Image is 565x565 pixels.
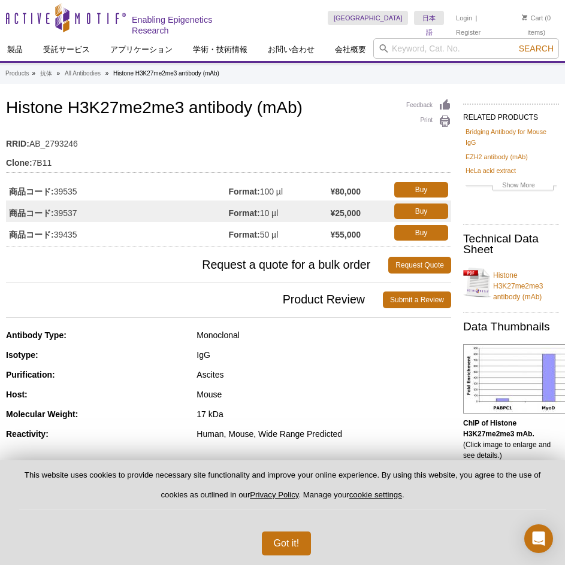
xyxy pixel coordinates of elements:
[414,11,444,25] a: 日本語
[6,201,229,222] td: 39537
[229,186,260,197] strong: Format:
[6,138,29,149] strong: RRID:
[463,233,559,255] h2: Technical Data Sheet
[229,179,331,201] td: 100 µl
[9,186,54,197] strong: 商品コード:
[197,330,451,341] div: Monoclonal
[463,263,559,302] a: Histone H3K27me2me3 antibody (mAb)
[6,150,451,169] td: 7B11
[6,179,229,201] td: 39535
[466,151,528,162] a: EZH2 antibody (mAb)
[6,390,28,399] strong: Host:
[328,38,373,61] a: 会社概要
[515,43,557,54] button: Search
[113,70,219,77] li: Histone H3K27me2me3 antibody (mAb)
[57,70,61,77] li: »
[463,418,559,461] p: (Click image to enlarge and see details.)
[522,14,543,22] a: Cart
[9,208,54,218] strong: 商品コード:
[40,68,52,79] a: 抗体
[6,99,451,119] h1: Histone H3K27me2me3 antibody (mAb)
[463,419,534,438] b: ChIP of Histone H3K27me2me3 mAb.
[36,38,97,61] a: 受託サービス
[514,11,559,40] li: (0 items)
[250,490,298,499] a: Privacy Policy
[262,531,312,555] button: Got it!
[406,99,451,112] a: Feedback
[456,14,472,22] a: Login
[330,229,361,240] strong: ¥55,000
[394,225,448,241] a: Buy
[330,208,361,218] strong: ¥25,000
[406,115,451,128] a: Print
[229,201,331,222] td: 10 µl
[65,68,101,79] a: All Antibodies
[197,389,451,400] div: Mouse
[229,229,260,240] strong: Format:
[132,14,244,36] h2: Enabling Epigenetics Research
[466,126,557,148] a: Bridging Antibody for Mouse IgG
[6,257,388,274] span: Request a quote for a bulk order
[394,182,448,198] a: Buy
[383,291,451,308] a: Submit a Review
[476,11,478,25] li: |
[330,186,361,197] strong: ¥80,000
[466,165,516,176] a: HeLa acid extract
[6,291,383,308] span: Product Review
[463,321,559,332] h2: Data Thumbnails
[6,409,78,419] strong: Molecular Weight:
[456,28,481,37] a: Register
[186,38,255,61] a: 学術・技術情報
[6,350,38,360] strong: Isotype:
[388,257,451,274] a: Request Quote
[197,350,451,360] div: IgG
[6,131,451,150] td: AB_2793246
[6,222,229,244] td: 39435
[6,330,67,340] strong: Antibody Type:
[105,70,109,77] li: »
[394,203,448,219] a: Buy
[32,70,35,77] li: »
[328,11,409,25] a: [GEOGRAPHIC_DATA]
[229,222,331,244] td: 50 µl
[19,470,546,510] p: This website uses cookies to provide necessary site functionality and improve your online experie...
[229,208,260,218] strong: Format:
[5,68,29,79] a: Products
[6,429,49,439] strong: Reactivity:
[9,229,54,240] strong: 商品コード:
[103,38,180,61] a: アプリケーション
[524,524,553,553] div: Open Intercom Messenger
[6,370,55,379] strong: Purification:
[197,429,451,439] div: Human, Mouse, Wide Range Predicted
[466,180,557,193] a: Show More
[373,38,559,59] input: Keyword, Cat. No.
[349,490,402,499] button: cookie settings
[463,104,559,125] h2: RELATED PRODUCTS
[197,409,451,420] div: 17 kDa
[519,44,554,53] span: Search
[261,38,322,61] a: お問い合わせ
[6,157,32,168] strong: Clone:
[197,369,451,380] div: Ascites
[522,14,527,20] img: Your Cart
